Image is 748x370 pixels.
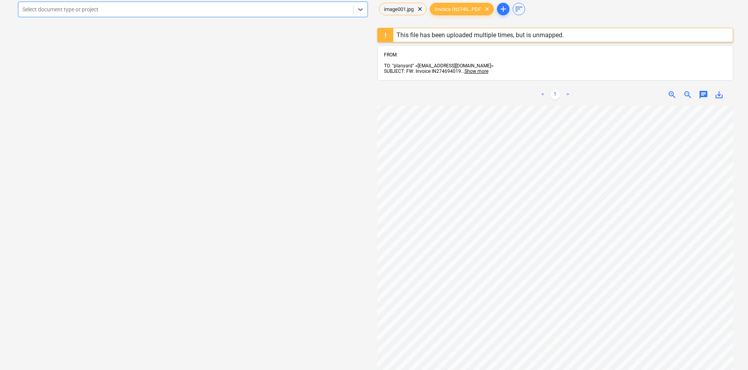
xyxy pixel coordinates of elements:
[384,52,398,58] span: FROM:
[538,90,547,99] a: Previous page
[379,3,427,15] div: image001.jpg
[483,4,492,14] span: clear
[396,31,564,39] div: This file has been uploaded multiple times, but is unmapped.
[384,69,461,74] span: SUBJECT: FW: Invoice IN274694019
[461,69,488,74] span: ...
[384,63,493,69] span: TO: "planyard" <[EMAIL_ADDRESS][DOMAIN_NAME]>
[514,4,524,14] span: sort
[430,6,486,12] span: Invoice IN2746...PDF
[430,3,494,15] div: Invoice IN2746...PDF
[499,4,508,14] span: add
[714,90,724,99] span: save_alt
[683,90,692,99] span: zoom_out
[415,4,425,14] span: clear
[667,90,677,99] span: zoom_in
[709,332,748,370] iframe: Chat Widget
[699,90,708,99] span: chat
[379,6,418,12] span: image001.jpg
[465,69,488,74] span: Show more
[563,90,572,99] a: Next page
[551,90,560,99] a: Page 1 is your current page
